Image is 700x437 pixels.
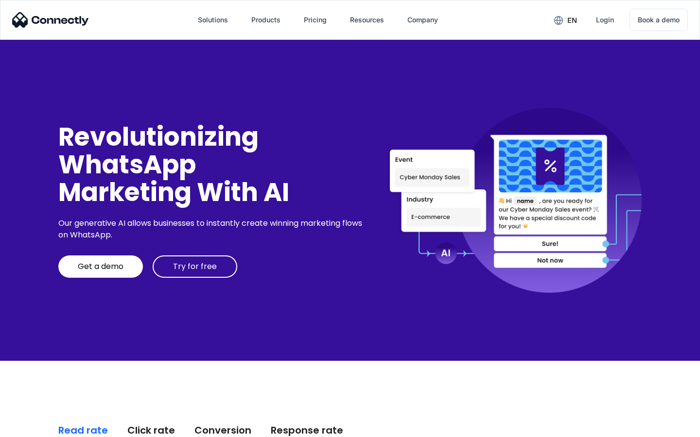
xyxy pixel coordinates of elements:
a: Pricing [296,8,334,32]
div: Products [251,13,280,27]
div: Solutions [198,13,228,27]
div: Login [596,13,614,27]
div: Get a demo [78,262,123,271]
a: Login [588,8,622,32]
div: en [567,14,577,27]
a: Book a demo [630,9,688,31]
a: Try for free [153,255,237,278]
div: Click rate [127,423,175,437]
div: Read rate [58,423,108,437]
div: Pricing [304,13,327,27]
a: Get a demo [58,255,143,278]
div: Company [407,13,438,27]
div: Revolutionizing WhatsApp Marketing With AI [58,123,366,206]
div: Resources [350,13,384,27]
ul: Language list [19,420,58,434]
img: Connectly Logo [12,12,89,28]
aside: Language selected: English [10,420,58,434]
div: Our generative AI allows businesses to instantly create winning marketing flows on WhatsApp. [58,218,366,241]
div: Try for free [173,262,217,271]
div: Response rate [271,423,343,437]
div: Conversion [194,423,251,437]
